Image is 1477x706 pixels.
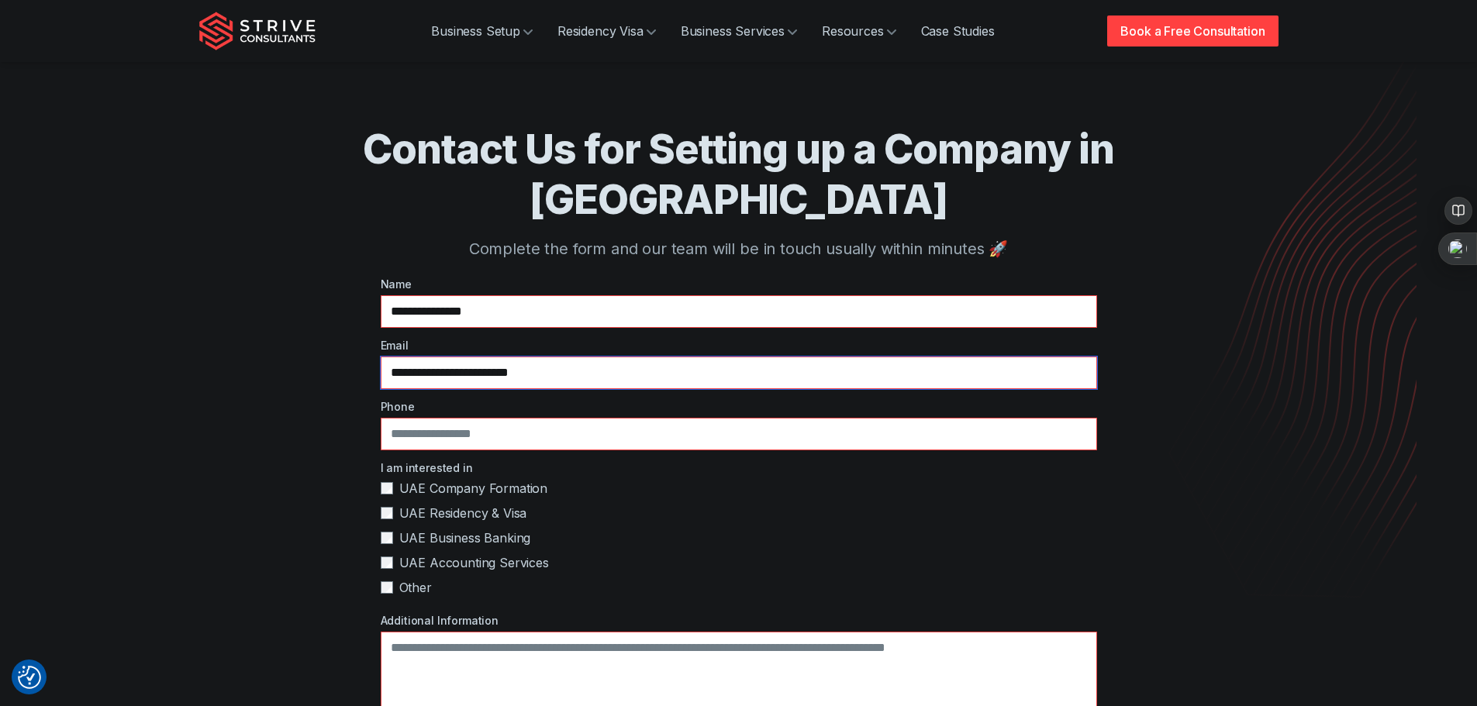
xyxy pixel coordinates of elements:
[381,556,393,569] input: UAE Accounting Services
[381,460,1097,476] label: I am interested in
[909,15,1007,46] a: Case Studies
[668,15,809,46] a: Business Services
[18,666,41,689] button: Consent Preferences
[399,529,531,547] span: UAE Business Banking
[381,612,1097,629] label: Additional Information
[399,578,432,597] span: Other
[381,507,393,519] input: UAE Residency & Visa
[381,398,1097,415] label: Phone
[545,15,668,46] a: Residency Visa
[1107,15,1278,46] a: Book a Free Consultation
[18,666,41,689] img: Revisit consent button
[261,124,1216,225] h1: Contact Us for Setting up a Company in [GEOGRAPHIC_DATA]
[381,532,393,544] input: UAE Business Banking
[399,504,527,522] span: UAE Residency & Visa
[381,581,393,594] input: Other
[381,276,1097,292] label: Name
[809,15,909,46] a: Resources
[399,479,548,498] span: UAE Company Formation
[199,12,316,50] img: Strive Consultants
[399,553,549,572] span: UAE Accounting Services
[381,482,393,494] input: UAE Company Formation
[381,337,1097,353] label: Email
[419,15,545,46] a: Business Setup
[261,237,1216,260] p: Complete the form and our team will be in touch usually within minutes 🚀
